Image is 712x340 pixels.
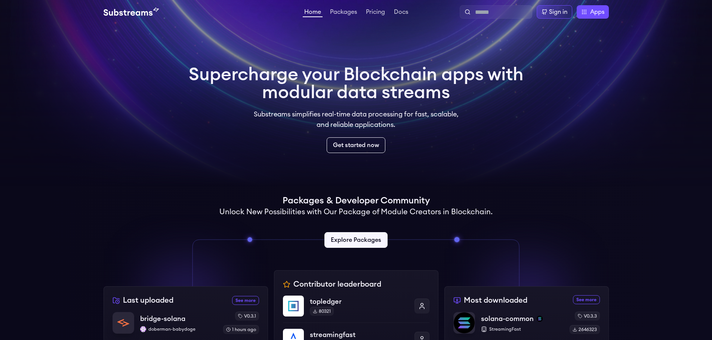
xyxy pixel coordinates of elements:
[303,9,323,17] a: Home
[113,312,134,333] img: bridge-solana
[112,312,259,340] a: bridge-solanabridge-solanadoberman-babydogedoberman-babydogev0.3.11 hours ago
[219,207,493,217] h2: Unlock New Possibilities with Our Package of Module Creators in Blockchain.
[570,325,600,334] div: 2646323
[140,326,146,332] img: doberman-babydoge
[575,312,600,321] div: v0.3.3
[573,295,600,304] a: See more most downloaded packages
[310,296,409,307] p: topledger
[140,314,185,324] p: bridge-solana
[453,312,600,340] a: solana-commonsolana-commonsolanaStreamingFastv0.3.32646323
[283,296,304,316] img: topledger
[249,109,464,130] p: Substreams simplifies real-time data processing for fast, scalable, and reliable applications.
[364,9,386,16] a: Pricing
[223,325,259,334] div: 1 hours ago
[324,232,388,248] a: Explore Packages
[392,9,410,16] a: Docs
[481,314,534,324] p: solana-common
[549,7,567,16] div: Sign in
[310,330,409,340] p: streamingfast
[283,195,430,207] h1: Packages & Developer Community
[140,326,217,332] p: doberman-babydoge
[235,312,259,321] div: v0.3.1
[454,312,475,333] img: solana-common
[310,307,334,316] div: 80321
[537,5,572,19] a: Sign in
[232,296,259,305] a: See more recently uploaded packages
[329,9,358,16] a: Packages
[104,7,159,16] img: Substream's logo
[590,7,604,16] span: Apps
[481,326,564,332] p: StreamingFast
[283,296,429,322] a: topledgertopledger80321
[327,137,385,153] a: Get started now
[189,66,524,102] h1: Supercharge your Blockchain apps with modular data streams
[537,316,543,322] img: solana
